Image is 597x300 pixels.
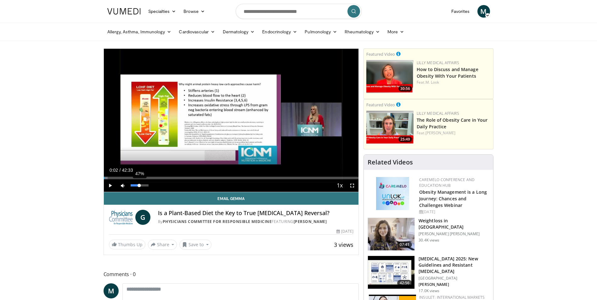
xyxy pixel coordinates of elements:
a: M [104,283,119,298]
a: CaReMeLO Conference and Education Hub [419,177,475,188]
a: M. Look [425,80,439,85]
input: Search topics, interventions [236,4,362,19]
img: 280bcb39-0f4e-42eb-9c44-b41b9262a277.150x105_q85_crop-smart_upscale.jpg [368,256,414,289]
span: 42:56 [397,280,412,286]
p: [GEOGRAPHIC_DATA] [419,276,489,281]
a: 25:49 [366,111,414,144]
a: Browse [180,5,209,18]
a: Obesity Management is a Long Journey: Chances and Challenges Webinar [419,189,487,208]
span: 30:56 [398,86,412,92]
p: 30.4K views [419,238,439,243]
span: / [120,168,121,173]
span: 07:41 [397,242,412,248]
button: Fullscreen [346,179,358,192]
p: 17.0K views [419,288,439,293]
div: Feat. [417,130,491,136]
a: Pulmonology [301,25,341,38]
a: Insulet: International Markets [419,295,485,300]
div: Feat. [417,80,491,85]
video-js: Video Player [104,49,359,192]
img: 9983fed1-7565-45be-8934-aef1103ce6e2.150x105_q85_crop-smart_upscale.jpg [368,218,414,251]
a: How to Discuss and Manage Obesity With Your Patients [417,66,478,79]
a: More [384,25,408,38]
button: Save to [179,240,211,250]
a: Endocrinology [258,25,301,38]
span: 0:02 [110,168,118,173]
div: By FEATURING [158,219,353,225]
p: [PERSON_NAME] [PERSON_NAME] [419,231,489,236]
a: [PERSON_NAME] [294,219,327,224]
a: Allergy, Asthma, Immunology [104,25,175,38]
button: Share [148,240,177,250]
a: Dermatology [219,25,259,38]
span: 3 views [334,241,353,248]
h4: Is a Plant-Based Diet the Key to True [MEDICAL_DATA] Reversal? [158,210,353,217]
a: Cardiovascular [175,25,219,38]
a: 30:56 [366,60,414,93]
a: 07:41 Weightloss in [GEOGRAPHIC_DATA] [PERSON_NAME] [PERSON_NAME] 30.4K views [368,218,489,251]
span: Comments 0 [104,270,359,278]
a: Physicians Committee for Responsible Medicine [163,219,272,224]
small: Featured Video [366,51,395,57]
img: Physicians Committee for Responsible Medicine [109,210,133,225]
a: Thumbs Up [109,240,145,249]
small: Featured Video [366,102,395,108]
a: Favorites [448,5,474,18]
a: Specialties [144,5,180,18]
img: c98a6a29-1ea0-4bd5-8cf5-4d1e188984a7.png.150x105_q85_crop-smart_upscale.png [366,60,414,93]
a: Lilly Medical Affairs [417,111,459,116]
a: M [477,5,490,18]
button: Playback Rate [333,179,346,192]
div: [DATE] [336,229,353,234]
img: 45df64a9-a6de-482c-8a90-ada250f7980c.png.150x105_q85_autocrop_double_scale_upscale_version-0.2.jpg [376,177,409,210]
a: Rheumatology [341,25,384,38]
a: 42:56 [MEDICAL_DATA] 2025: New Guidelines and Resistant [MEDICAL_DATA] [GEOGRAPHIC_DATA] [PERSON_... [368,256,489,293]
button: Mute [116,179,129,192]
a: Email Gemma [104,192,359,205]
span: 42:33 [122,168,133,173]
div: Volume Level [131,184,149,186]
a: Lilly Medical Affairs [417,60,459,65]
a: G [135,210,150,225]
h3: [MEDICAL_DATA] 2025: New Guidelines and Resistant [MEDICAL_DATA] [419,256,489,275]
img: e1208b6b-349f-4914-9dd7-f97803bdbf1d.png.150x105_q85_crop-smart_upscale.png [366,111,414,144]
span: 25:49 [398,136,412,142]
h3: Weightloss in [GEOGRAPHIC_DATA] [419,218,489,230]
div: Progress Bar [104,177,359,179]
button: Play [104,179,116,192]
p: [PERSON_NAME] [419,282,489,287]
div: [DATE] [419,209,488,215]
img: VuMedi Logo [107,8,141,14]
h4: Related Videos [368,158,413,166]
a: The Role of Obesity Care in Your Daily Practice [417,117,487,130]
a: [PERSON_NAME] [425,130,455,136]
